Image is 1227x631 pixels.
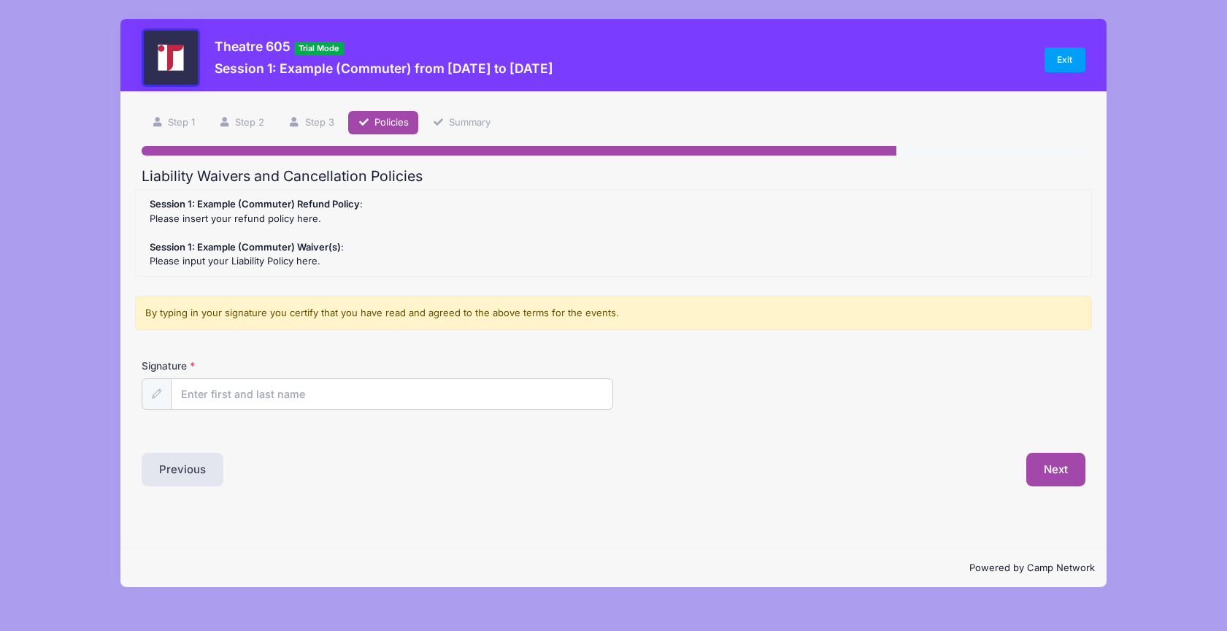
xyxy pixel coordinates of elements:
[279,111,344,135] a: Step 3
[142,168,1085,185] h2: Liability Waivers and Cancellation Policies
[150,198,360,210] strong: Session 1: Example (Commuter) Refund Policy
[294,42,345,56] span: Trial Mode
[1026,453,1085,486] button: Next
[215,61,553,76] h3: Session 1: Example (Commuter) from [DATE] to [DATE]
[171,378,613,410] input: Enter first and last name
[423,111,500,135] a: Summary
[143,197,1085,269] div: : Please insert your refund policy here. : Please input your Liability Policy here.
[348,111,418,135] a: Policies
[132,561,1094,575] p: Powered by Camp Network
[215,39,553,56] h3: Theatre 605
[1045,47,1085,72] a: Exit
[209,111,274,135] a: Step 2
[142,359,377,373] label: Signature
[142,453,223,486] button: Previous
[150,241,341,253] strong: Session 1: Example (Commuter) Waiver(s)
[135,296,1093,331] div: By typing in your signature you certify that you have read and agreed to the above terms for the ...
[142,111,204,135] a: Step 1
